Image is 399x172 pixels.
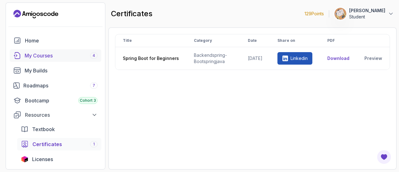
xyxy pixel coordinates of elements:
p: [PERSON_NAME] [349,7,385,14]
a: textbook [17,123,101,135]
a: Landing page [13,9,58,19]
a: bootcamp [10,94,101,107]
th: Title [115,34,186,47]
a: roadmaps [10,79,101,92]
p: 129 Points [305,11,324,17]
h2: certificates [111,9,152,19]
td: backend spring-boot spring java [186,47,240,70]
a: home [10,34,101,47]
span: Certificates [32,140,62,148]
span: 1 [93,142,95,147]
div: Home [25,37,98,44]
a: certificates [17,138,101,150]
div: My Courses [25,52,98,59]
div: Resources [25,111,98,119]
th: Share on [270,34,320,47]
a: Preview [364,55,382,61]
span: Licenses [32,155,53,163]
span: 4 [93,53,95,58]
p: Student [349,14,385,20]
th: Category [186,34,240,47]
a: Linkedin [277,52,312,65]
a: courses [10,49,101,62]
button: Download [327,55,349,61]
th: Date [240,34,270,47]
td: [DATE] [240,47,270,70]
button: Resources [10,109,101,120]
button: user profile image[PERSON_NAME]Student [334,7,394,20]
div: Roadmaps [23,82,98,89]
button: Open Feedback Button [377,150,392,165]
a: builds [10,64,101,77]
div: Bootcamp [25,97,98,104]
p: Linkedin [291,55,308,61]
span: 7 [93,83,95,88]
th: PDF [320,34,357,47]
img: jetbrains icon [21,156,28,162]
th: Spring Boot for Beginners [115,47,186,70]
img: user profile image [334,8,346,20]
span: Cohort 3 [80,98,96,103]
a: licenses [17,153,101,165]
div: My Builds [25,67,98,74]
span: Textbook [32,125,55,133]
